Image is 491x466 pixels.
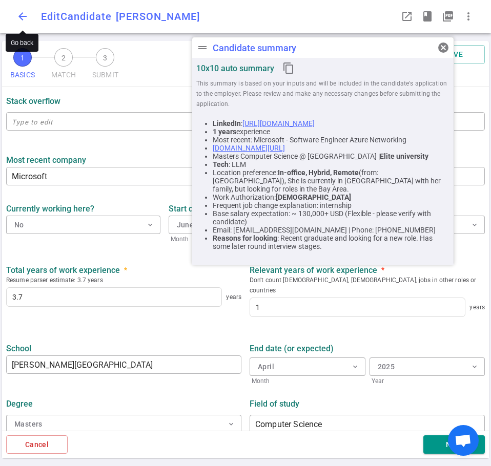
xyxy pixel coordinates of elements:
span: Month [169,234,243,244]
button: 2025 [370,357,485,376]
span: Month [250,376,365,386]
span: MATCH [51,67,76,83]
button: Masters [6,415,241,433]
input: Type a number [250,298,465,316]
span: SUBMIT [92,67,118,83]
button: SAVE [423,45,485,64]
button: Cancel [6,435,68,454]
span: expand_more [146,221,154,229]
span: Year [370,376,485,386]
span: BASICS [10,67,35,83]
button: Open resume highlights in a popup [417,6,438,27]
strong: Stack Overflow [6,96,60,106]
strong: Relevant years of work experience [250,265,377,275]
span: 2 [54,48,73,67]
button: 1BASICS [6,45,39,87]
span: years [469,302,485,312]
label: School [6,344,241,353]
label: Most recent company [6,155,241,165]
span: arrow_back [16,10,29,23]
span: expand_more [227,420,235,428]
i: picture_as_pdf [442,10,454,23]
input: Type to edit [250,416,485,432]
span: more_vert [462,10,475,23]
button: 3SUBMIT [88,45,122,87]
div: Go back [6,34,38,52]
button: Open LinkedIn as a popup [397,6,417,27]
input: Type to edit [6,168,241,184]
span: Resume parser estimate: 3.7 years [6,275,241,285]
label: Currently working here? [6,204,160,214]
span: book [421,10,434,23]
label: Start date [169,204,323,214]
div: Open chat [448,425,479,456]
button: June [169,216,243,234]
span: Don't count [DEMOGRAPHIC_DATA], [DEMOGRAPHIC_DATA], jobs in other roles or countries [250,275,485,295]
input: Type to edit [6,356,241,373]
button: No [6,216,160,234]
span: expand_more [470,363,479,371]
button: Open PDF in a popup [438,6,458,27]
strong: Degree [6,399,33,409]
span: expand_more [351,363,359,371]
button: April [250,357,365,376]
span: 3 [96,48,114,67]
button: Go back [12,6,33,27]
input: Type to edit [6,113,241,130]
span: launch [401,10,413,23]
button: Next [423,435,485,454]
span: [PERSON_NAME] [116,10,200,23]
strong: Total years of work experience [6,265,120,275]
span: Edit Candidate [41,10,112,23]
button: 2MATCH [47,45,80,87]
label: End date (or expected) [250,344,485,353]
input: Type a number [7,288,221,306]
span: years [226,292,241,302]
span: expand_more [470,221,479,229]
strong: Field of study [250,399,299,409]
span: 1 [13,48,32,67]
